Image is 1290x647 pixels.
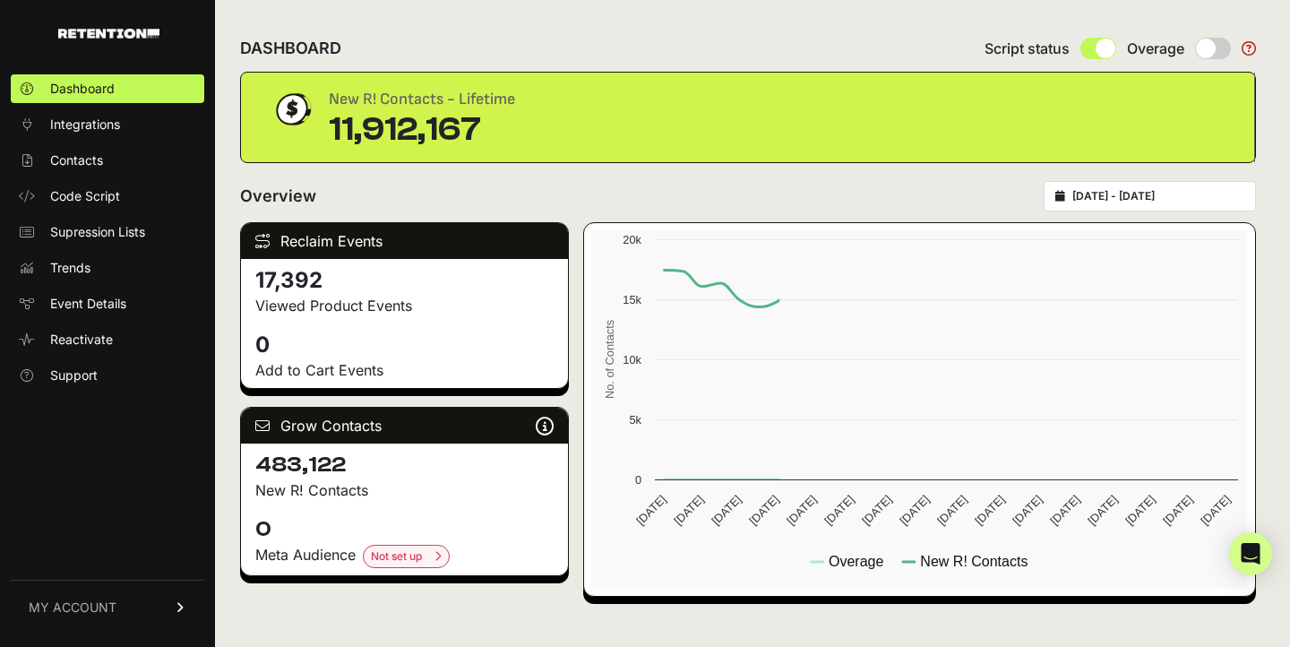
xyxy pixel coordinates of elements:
[50,80,115,98] span: Dashboard
[329,112,515,148] div: 11,912,167
[623,353,642,367] text: 10k
[921,554,1028,569] text: New R! Contacts
[255,479,554,501] p: New R! Contacts
[58,29,159,39] img: Retention.com
[50,187,120,205] span: Code Script
[50,116,120,134] span: Integrations
[973,493,1008,528] text: [DATE]
[11,182,204,211] a: Code Script
[635,473,641,487] text: 0
[11,146,204,175] a: Contacts
[1086,493,1121,528] text: [DATE]
[672,493,707,528] text: [DATE]
[11,325,204,354] a: Reactivate
[747,493,782,528] text: [DATE]
[11,580,204,634] a: MY ACCOUNT
[785,493,820,528] text: [DATE]
[50,223,145,241] span: Supression Lists
[255,359,554,381] p: Add to Cart Events
[898,493,933,528] text: [DATE]
[241,223,568,259] div: Reclaim Events
[1010,493,1045,528] text: [DATE]
[1161,493,1196,528] text: [DATE]
[11,110,204,139] a: Integrations
[50,367,98,384] span: Support
[50,295,126,313] span: Event Details
[11,361,204,390] a: Support
[604,320,617,399] text: No. of Contacts
[623,293,642,306] text: 15k
[11,218,204,246] a: Supression Lists
[29,599,116,617] span: MY ACCOUNT
[11,254,204,282] a: Trends
[634,493,669,528] text: [DATE]
[50,331,113,349] span: Reactivate
[255,515,554,544] h4: 0
[255,266,554,295] h4: 17,392
[1127,38,1184,59] span: Overage
[935,493,970,528] text: [DATE]
[240,184,316,209] h2: Overview
[255,295,554,316] p: Viewed Product Events
[1229,532,1272,575] div: Open Intercom Messenger
[623,233,642,246] text: 20k
[1123,493,1158,528] text: [DATE]
[270,87,314,132] img: dollar-coin-05c43ed7efb7bc0c12610022525b4bbbb207c7efeef5aecc26f025e68dcafac9.png
[860,493,895,528] text: [DATE]
[255,544,554,568] div: Meta Audience
[50,151,103,169] span: Contacts
[255,451,554,479] h4: 483,122
[329,87,515,112] div: New R! Contacts - Lifetime
[11,74,204,103] a: Dashboard
[11,289,204,318] a: Event Details
[630,413,642,427] text: 5k
[1048,493,1083,528] text: [DATE]
[255,331,554,359] h4: 0
[1199,493,1234,528] text: [DATE]
[240,36,341,61] h2: DASHBOARD
[822,493,857,528] text: [DATE]
[709,493,744,528] text: [DATE]
[985,38,1070,59] span: Script status
[241,408,568,444] div: Grow Contacts
[50,259,90,277] span: Trends
[829,554,883,569] text: Overage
